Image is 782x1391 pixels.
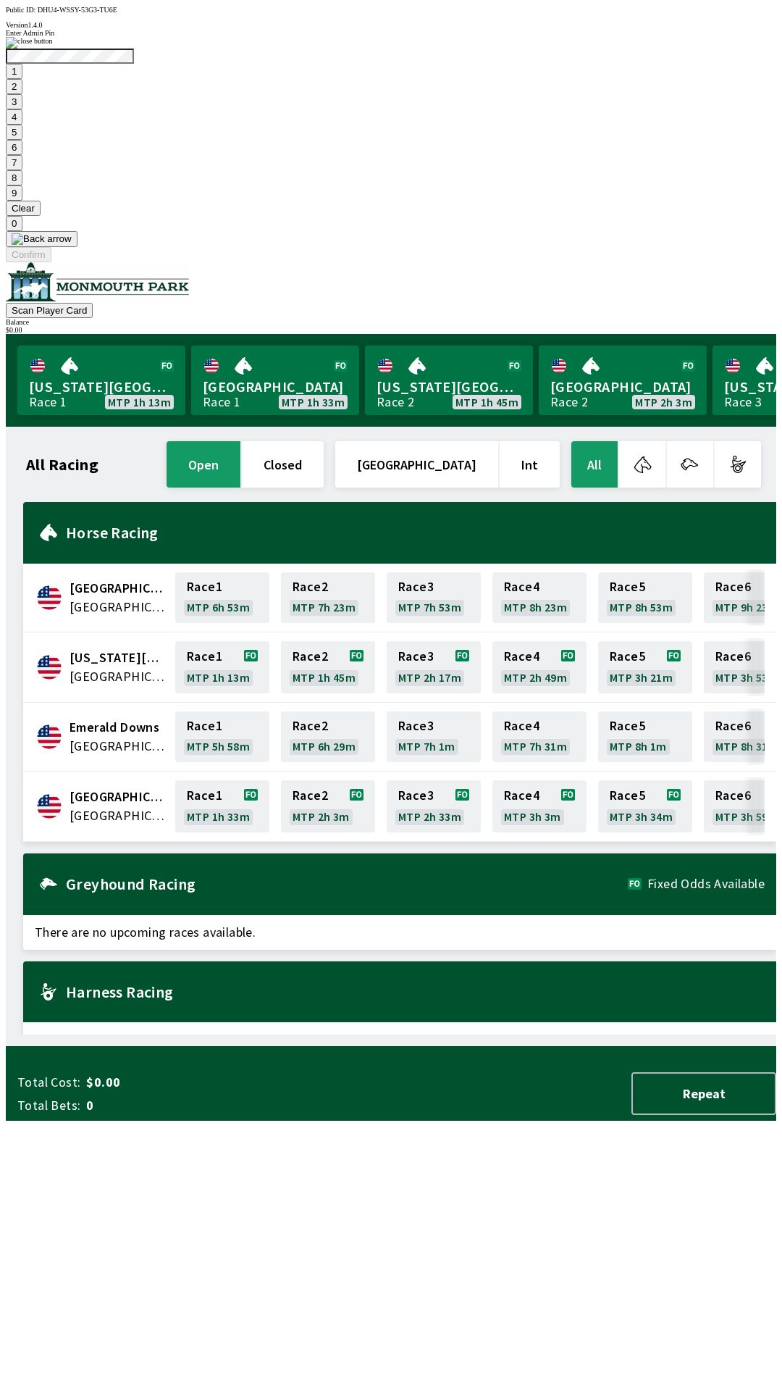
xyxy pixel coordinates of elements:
span: Race 3 [398,790,434,801]
a: Race5MTP 3h 21m [598,641,692,693]
a: [US_STATE][GEOGRAPHIC_DATA]Race 2MTP 1h 45m [365,346,533,415]
span: [US_STATE][GEOGRAPHIC_DATA] [29,377,174,396]
span: MTP 8h 31m [715,740,778,752]
span: MTP 9h 23m [715,601,778,613]
img: venue logo [6,262,189,301]
span: MTP 2h 49m [504,672,567,683]
div: Race 1 [203,396,240,408]
img: Back arrow [12,233,72,245]
span: MTP 7h 31m [504,740,567,752]
span: MTP 2h 17m [398,672,461,683]
span: Repeat [644,1085,763,1102]
a: Race4MTP 7h 31m [492,711,586,762]
img: close button [6,37,53,49]
a: Race5MTP 8h 53m [598,572,692,623]
span: MTP 3h 21m [610,672,673,683]
a: Race4MTP 3h 3m [492,780,586,832]
button: 8 [6,170,22,185]
a: Race3MTP 7h 1m [387,711,481,762]
button: 5 [6,125,22,140]
span: MTP 3h 34m [610,811,673,822]
h1: All Racing [26,459,98,470]
button: 6 [6,140,22,155]
a: Race2MTP 2h 3m [281,780,375,832]
a: [GEOGRAPHIC_DATA]Race 2MTP 2h 3m [539,346,707,415]
span: MTP 8h 1m [610,740,667,752]
a: Race3MTP 2h 17m [387,641,481,693]
span: 0 [86,1097,314,1114]
h2: Greyhound Racing [66,878,628,890]
span: MTP 1h 45m [455,396,518,408]
span: Race 5 [610,651,645,662]
span: Race 2 [293,790,328,801]
span: Race 5 [610,581,645,593]
span: Race 3 [398,720,434,732]
span: MTP 3h 53m [715,672,778,683]
button: 7 [6,155,22,170]
span: MTP 5h 58m [187,740,250,752]
button: open [167,441,240,488]
span: MTP 1h 13m [187,672,250,683]
button: Int [500,441,560,488]
span: MTP 2h 3m [635,396,692,408]
div: Public ID: [6,6,776,14]
span: Delaware Park [70,648,167,667]
div: Balance [6,318,776,326]
span: $0.00 [86,1074,314,1091]
span: Race 6 [715,651,751,662]
span: Canterbury Park [70,579,167,598]
span: Race 6 [715,581,751,593]
a: Race1MTP 1h 33m [175,780,269,832]
span: Race 4 [504,651,539,662]
button: 2 [6,79,22,94]
h2: Horse Racing [66,527,765,538]
span: Race 2 [293,581,328,593]
div: Race 3 [724,396,762,408]
span: Race 4 [504,720,539,732]
h2: Harness Racing [66,986,765,998]
span: Race 3 [398,651,434,662]
span: MTP 1h 33m [282,396,345,408]
button: 1 [6,64,22,79]
button: [GEOGRAPHIC_DATA] [335,441,498,488]
span: Emerald Downs [70,718,167,737]
button: Clear [6,201,41,216]
div: Race 2 [377,396,414,408]
span: MTP 7h 53m [398,601,461,613]
span: MTP 7h 1m [398,740,455,752]
span: Race 1 [187,790,222,801]
span: Total Cost: [17,1074,80,1091]
a: [GEOGRAPHIC_DATA]Race 1MTP 1h 33m [191,346,359,415]
a: Race2MTP 7h 23m [281,572,375,623]
button: Confirm [6,247,51,262]
a: Race5MTP 8h 1m [598,711,692,762]
button: 4 [6,109,22,125]
button: Repeat [631,1072,776,1115]
span: United States [70,806,167,825]
span: United States [70,667,167,686]
a: Race1MTP 6h 53m [175,572,269,623]
span: Race 4 [504,790,539,801]
span: Total Bets: [17,1097,80,1114]
span: MTP 6h 29m [293,740,356,752]
a: Race2MTP 6h 29m [281,711,375,762]
span: MTP 1h 33m [187,811,250,822]
span: There are no upcoming races available. [23,915,776,950]
span: MTP 6h 53m [187,601,250,613]
button: 9 [6,185,22,201]
span: MTP 3h 59m [715,811,778,822]
span: [US_STATE][GEOGRAPHIC_DATA] [377,377,521,396]
a: Race3MTP 7h 53m [387,572,481,623]
span: MTP 1h 13m [108,396,171,408]
button: Scan Player Card [6,303,93,318]
span: Fixed Odds Available [647,878,765,890]
span: Race 5 [610,720,645,732]
span: United States [70,598,167,617]
a: Race1MTP 1h 13m [175,641,269,693]
span: Race 2 [293,651,328,662]
span: MTP 3h 3m [504,811,561,822]
button: 0 [6,216,22,231]
span: Race 6 [715,720,751,732]
a: [US_STATE][GEOGRAPHIC_DATA]Race 1MTP 1h 13m [17,346,185,415]
span: MTP 8h 23m [504,601,567,613]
